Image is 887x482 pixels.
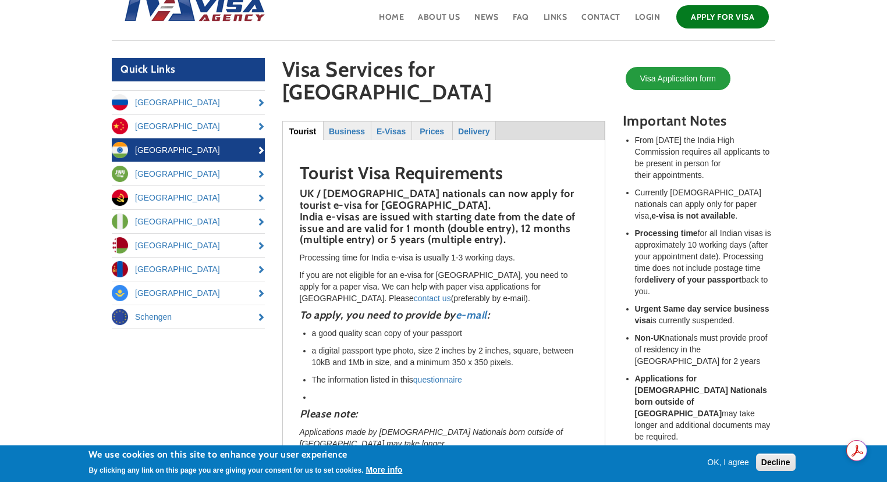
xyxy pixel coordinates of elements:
[324,122,370,140] a: Business
[702,456,754,468] button: OK, I agree
[635,303,776,326] li: is currently suspended.
[312,327,588,339] li: a good quality scan copy of your passport
[456,309,487,322] a: e-mail
[580,2,622,40] a: Contact
[112,281,265,305] a: [GEOGRAPHIC_DATA]
[413,122,452,140] a: Prices
[414,294,451,303] a: contact us
[300,252,588,263] p: Processing time for India e-visa is usually 1-3 working days.
[88,466,363,474] p: By clicking any link on this page you are giving your consent for us to set cookies.
[289,127,316,136] strong: Tourist
[112,234,265,257] a: [GEOGRAPHIC_DATA]
[635,228,698,238] strong: Processing time
[635,304,769,325] strong: Urgent Same day service business visa
[420,127,444,136] strong: Prices
[644,275,741,284] strong: delivery of your passport
[458,127,489,136] strong: Delivery
[378,2,405,40] a: Home
[377,127,406,136] strong: E-Visas
[329,127,365,136] strong: Business
[626,67,730,90] a: Visa Application form
[635,187,776,222] li: Currently [DEMOGRAPHIC_DATA] nationals can apply only for paper visa, .
[651,211,735,220] strong: e-visa is not available
[623,113,776,128] h3: Important Notes
[112,138,265,162] a: [GEOGRAPHIC_DATA]
[676,5,769,28] a: Apply for Visa
[635,333,665,342] strong: Non-UK
[453,122,495,140] a: Delivery
[312,374,588,385] li: The information listed in this
[473,2,499,40] a: News
[112,162,265,185] a: [GEOGRAPHIC_DATA]
[300,188,588,246] h4: UK / [DEMOGRAPHIC_DATA] nationals can now apply for tourist e-visa for [GEOGRAPHIC_DATA]. India e...
[112,305,265,329] a: Schengen
[372,122,411,140] a: E-Visas
[635,374,767,418] strong: Applications for [DEMOGRAPHIC_DATA] Nationals born outside of [GEOGRAPHIC_DATA]
[112,115,265,138] a: [GEOGRAPHIC_DATA]
[366,464,402,476] button: More info
[88,448,402,461] h2: We use cookies on this site to enhance your user experience
[634,2,662,40] a: Login
[417,2,461,40] a: About Us
[635,134,776,181] li: From [DATE] the India High Commission requires all applicants to be present in person for their a...
[300,427,563,448] em: Applications made by [DEMOGRAPHIC_DATA] Nationals born outside of [GEOGRAPHIC_DATA] may take longer.
[635,332,776,367] li: nationals must provide proof of residency in the [GEOGRAPHIC_DATA] for 2 years
[300,408,358,420] strong: Please note:
[112,258,265,281] a: [GEOGRAPHIC_DATA]
[756,454,796,471] button: Decline
[300,163,588,183] h2: Tourist Visa Requirements
[635,227,776,297] li: for all Indian visas is approximately 10 working days (after your appointment date). Processing t...
[542,2,569,40] a: Links
[112,210,265,233] a: [GEOGRAPHIC_DATA]
[282,58,605,109] h1: Visa Services for [GEOGRAPHIC_DATA]
[635,373,776,442] li: may take longer and additional documents may be required.
[112,91,265,114] a: [GEOGRAPHIC_DATA]
[312,345,588,368] li: a digital passport type photo, size 2 inches by 2 inches, square, between 10kB and 1Mb in size, a...
[300,269,588,304] p: If you are not eligible for an e-visa for [GEOGRAPHIC_DATA], you need to apply for a paper visa. ...
[283,122,323,140] a: Tourist
[300,309,490,322] strong: To apply, you need to provide by :
[413,375,462,384] a: questionnaire
[512,2,530,40] a: FAQ
[112,186,265,209] a: [GEOGRAPHIC_DATA]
